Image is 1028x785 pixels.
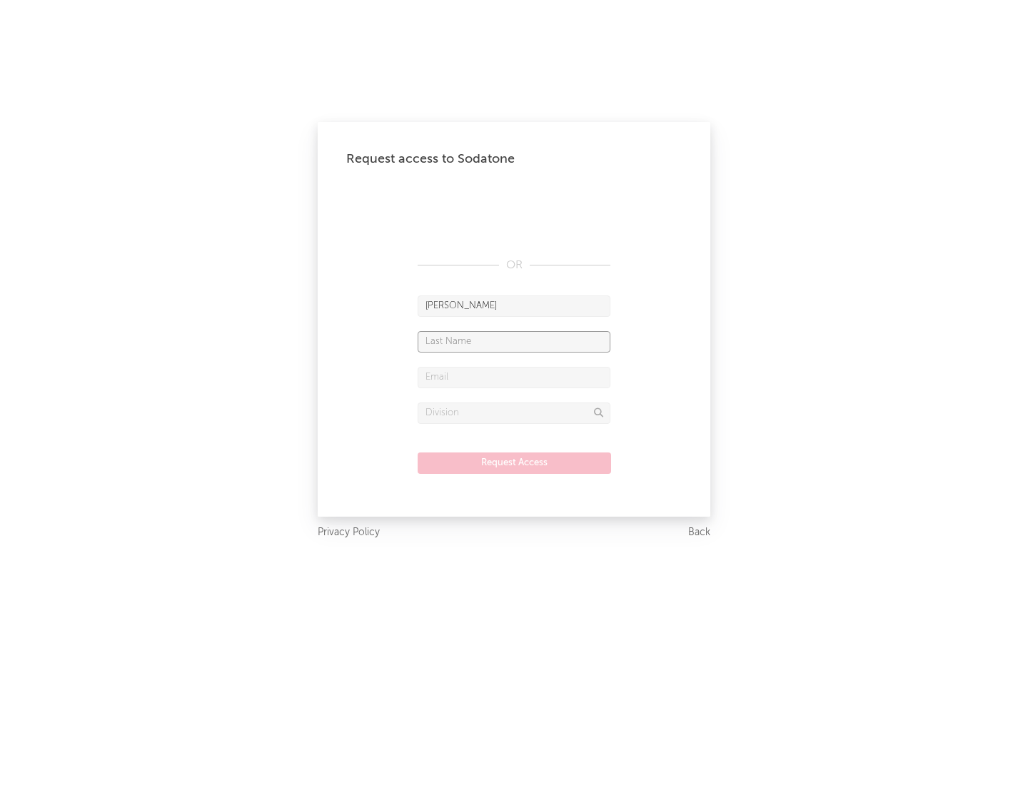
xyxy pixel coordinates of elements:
input: Email [418,367,610,388]
div: Request access to Sodatone [346,151,682,168]
div: OR [418,257,610,274]
input: Last Name [418,331,610,353]
a: Back [688,524,710,542]
input: Division [418,402,610,424]
a: Privacy Policy [318,524,380,542]
button: Request Access [418,452,611,474]
input: First Name [418,295,610,317]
